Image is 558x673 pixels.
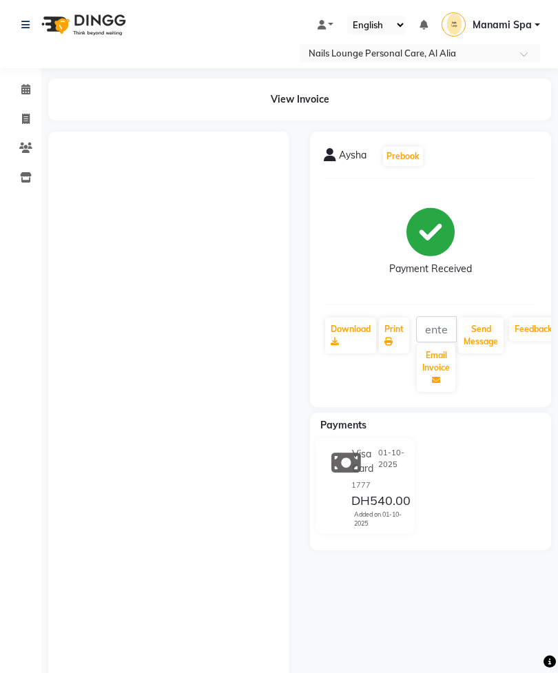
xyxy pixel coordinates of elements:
span: Aysha [339,148,366,167]
span: Manami Spa [473,18,532,32]
span: 01-10-2025 [378,447,406,476]
div: Payment Received [389,262,472,276]
input: enter email [416,316,457,342]
a: Download [325,318,376,353]
button: Prebook [383,147,423,166]
span: Payments [320,419,366,431]
img: logo [35,6,130,44]
button: Send Message [458,318,504,353]
div: Added on 01-10-2025 [354,510,410,528]
span: Visa Card [352,447,378,476]
a: Print [379,318,409,353]
span: DH540.00 [351,493,411,512]
img: Manami Spa [442,12,466,37]
a: Feedback [509,318,558,341]
button: Email Invoice [417,344,455,392]
div: 1777 [351,479,410,491]
div: View Invoice [48,79,551,121]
